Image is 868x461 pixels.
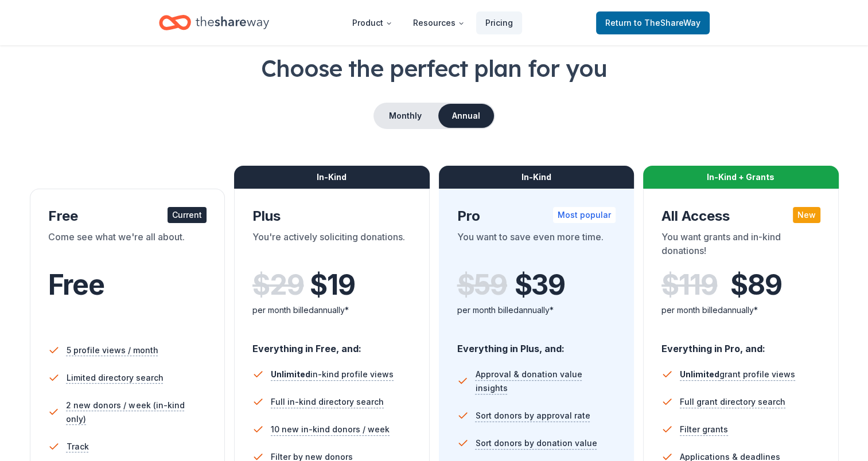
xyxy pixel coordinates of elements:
button: Monthly [375,104,436,128]
span: in-kind profile views [271,369,394,379]
div: You want to save even more time. [457,230,616,262]
span: Track [67,440,89,454]
div: All Access [661,207,820,225]
div: In-Kind [234,166,430,189]
a: Home [159,9,269,36]
h1: Choose the perfect plan for you [28,52,840,84]
span: 5 profile views / month [67,343,158,357]
span: Unlimited [680,369,719,379]
div: Pro [457,207,616,225]
div: You want grants and in-kind donations! [661,230,820,262]
div: per month billed annually* [457,303,616,317]
div: Plus [252,207,411,225]
span: $ 39 [515,269,565,301]
button: Annual [438,104,494,128]
span: Return [605,16,700,30]
span: Sort donors by donation value [476,436,597,450]
span: Full in-kind directory search [271,395,384,409]
a: Returnto TheShareWay [596,11,710,34]
span: Full grant directory search [680,395,785,409]
span: 2 new donors / week (in-kind only) [66,399,207,426]
div: per month billed annually* [661,303,820,317]
span: to TheShareWay [634,18,700,28]
span: 10 new in-kind donors / week [271,423,390,436]
span: Sort donors by approval rate [476,409,590,423]
nav: Main [343,9,522,36]
span: Free [48,268,104,302]
span: grant profile views [680,369,795,379]
div: Everything in Pro, and: [661,332,820,356]
div: Come see what we're all about. [48,230,207,262]
div: Most popular [553,207,616,223]
div: You're actively soliciting donations. [252,230,411,262]
div: New [793,207,820,223]
span: $ 89 [730,269,781,301]
a: Pricing [476,11,522,34]
div: Free [48,207,207,225]
div: per month billed annually* [252,303,411,317]
div: In-Kind + Grants [643,166,839,189]
button: Product [343,11,402,34]
div: Everything in Plus, and: [457,332,616,356]
div: In-Kind [439,166,635,189]
div: Everything in Free, and: [252,332,411,356]
span: Filter grants [680,423,728,436]
span: Limited directory search [67,371,164,385]
div: Current [168,207,207,223]
span: $ 19 [310,269,355,301]
button: Resources [404,11,474,34]
span: Approval & donation value insights [475,368,616,395]
span: Unlimited [271,369,310,379]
